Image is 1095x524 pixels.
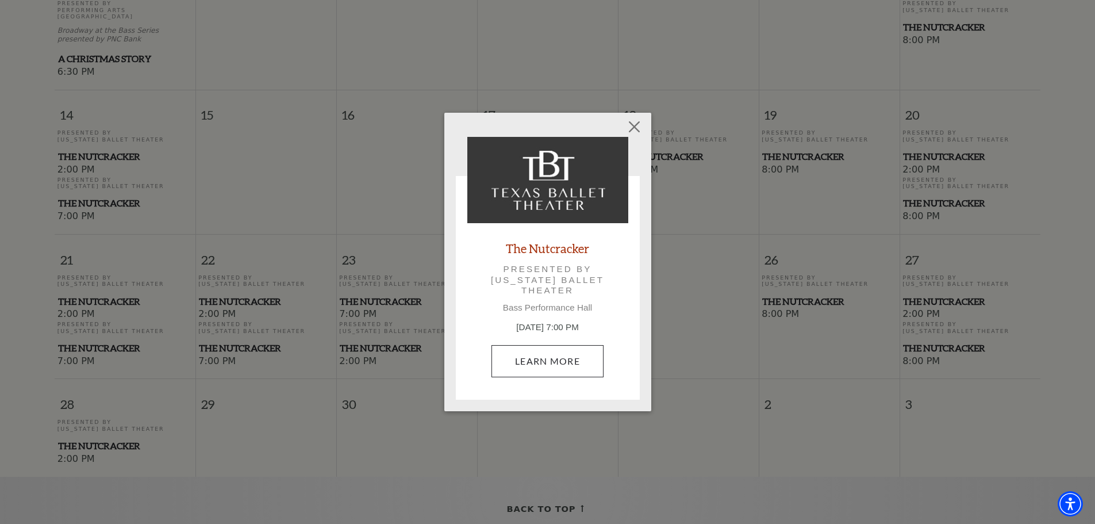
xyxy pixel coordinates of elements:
div: Accessibility Menu [1058,491,1083,517]
button: Close [623,116,645,137]
a: December 22, 7:00 PM Learn More [491,345,604,377]
p: Presented by [US_STATE] Ballet Theater [483,264,612,296]
a: The Nutcracker [506,240,589,256]
p: [DATE] 7:00 PM [467,321,628,334]
img: The Nutcracker [467,137,628,223]
p: Bass Performance Hall [467,303,628,313]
